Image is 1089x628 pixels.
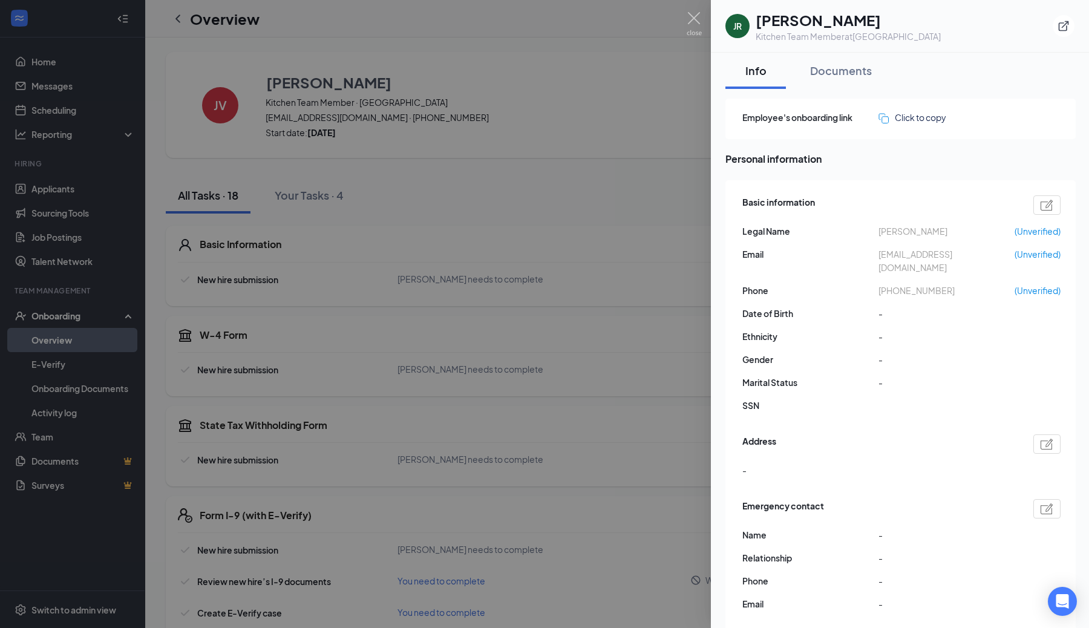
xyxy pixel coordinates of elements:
[742,111,878,124] span: Employee's onboarding link
[742,330,878,343] span: Ethnicity
[742,499,824,518] span: Emergency contact
[878,330,1015,343] span: -
[1015,247,1061,261] span: (Unverified)
[1048,587,1077,616] div: Open Intercom Messenger
[878,113,889,123] img: click-to-copy.71757273a98fde459dfc.svg
[737,63,774,78] div: Info
[742,551,878,564] span: Relationship
[878,376,1015,389] span: -
[742,434,776,454] span: Address
[742,195,815,215] span: Basic information
[1053,15,1074,37] button: ExternalLink
[742,376,878,389] span: Marital Status
[878,353,1015,366] span: -
[742,353,878,366] span: Gender
[878,528,1015,541] span: -
[742,597,878,610] span: Email
[1015,284,1061,297] span: (Unverified)
[1015,224,1061,238] span: (Unverified)
[742,463,747,477] span: -
[878,574,1015,587] span: -
[725,151,1076,166] span: Personal information
[878,247,1015,274] span: [EMAIL_ADDRESS][DOMAIN_NAME]
[878,284,1015,297] span: [PHONE_NUMBER]
[878,307,1015,320] span: -
[1058,20,1070,32] svg: ExternalLink
[810,63,872,78] div: Documents
[756,10,941,30] h1: [PERSON_NAME]
[742,528,878,541] span: Name
[878,551,1015,564] span: -
[756,30,941,42] div: Kitchen Team Member at [GEOGRAPHIC_DATA]
[742,307,878,320] span: Date of Birth
[742,574,878,587] span: Phone
[878,224,1015,238] span: [PERSON_NAME]
[878,597,1015,610] span: -
[878,111,946,124] button: Click to copy
[742,224,878,238] span: Legal Name
[733,20,742,32] div: JR
[742,399,878,412] span: SSN
[742,247,878,261] span: Email
[742,284,878,297] span: Phone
